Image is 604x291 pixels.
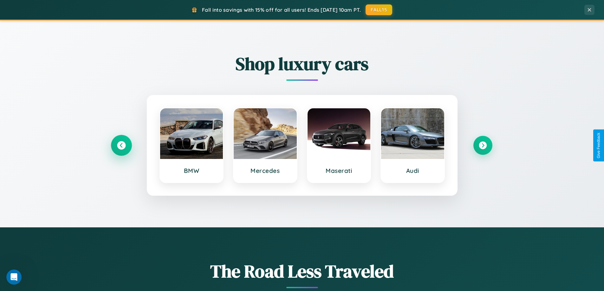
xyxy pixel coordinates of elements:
[112,52,492,76] h2: Shop luxury cars
[202,7,361,13] span: Fall into savings with 15% off for all users! Ends [DATE] 10am PT.
[166,167,217,174] h3: BMW
[112,259,492,283] h1: The Road Less Traveled
[314,167,364,174] h3: Maserati
[596,133,601,158] div: Give Feedback
[366,4,392,15] button: FALL15
[387,167,438,174] h3: Audi
[6,269,22,285] iframe: Intercom live chat
[240,167,290,174] h3: Mercedes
